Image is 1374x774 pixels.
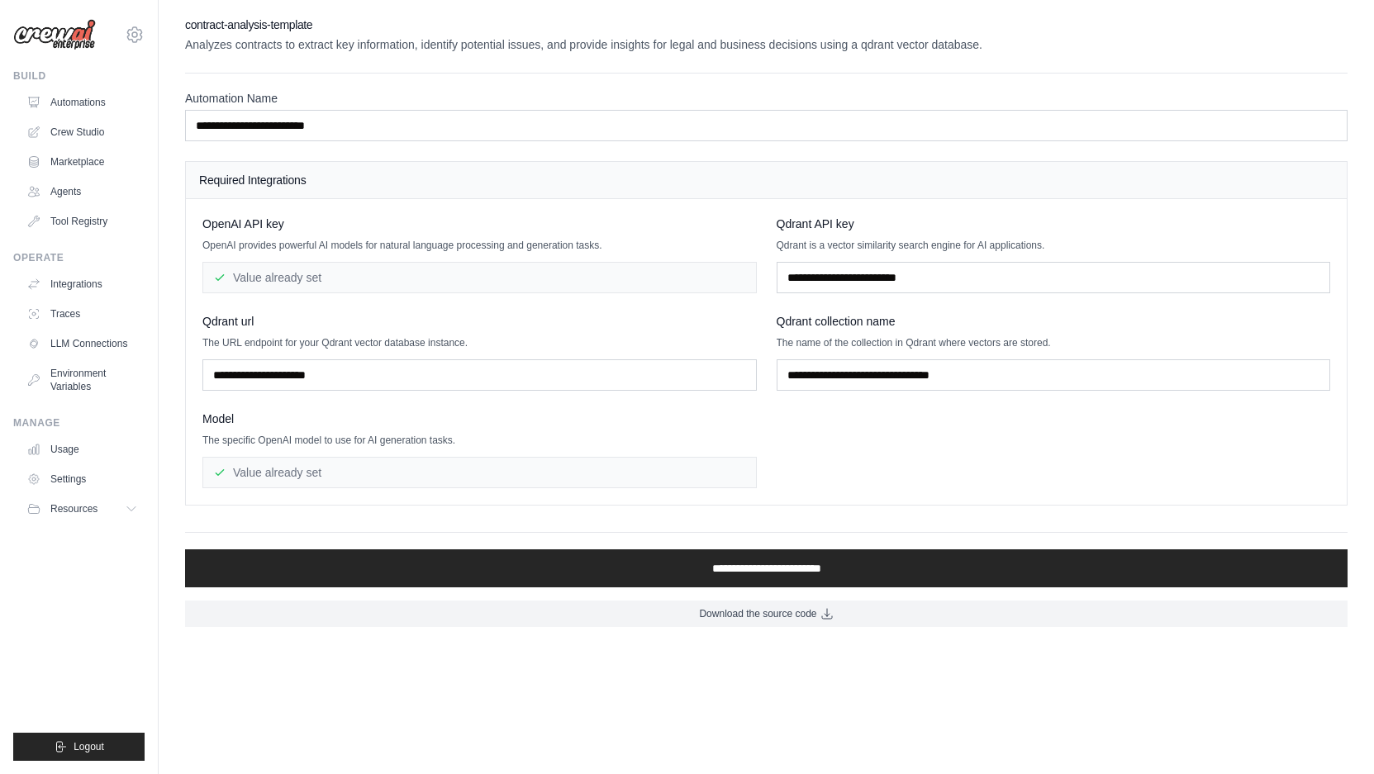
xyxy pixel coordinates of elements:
[202,216,284,232] span: OpenAI API key
[20,301,145,327] a: Traces
[74,740,104,753] span: Logout
[202,434,757,447] p: The specific OpenAI model to use for AI generation tasks.
[13,69,145,83] div: Build
[20,466,145,492] a: Settings
[202,336,757,349] p: The URL endpoint for your Qdrant vector database instance.
[20,89,145,116] a: Automations
[20,436,145,463] a: Usage
[20,360,145,400] a: Environment Variables
[202,411,234,427] span: Model
[777,336,1331,349] p: The name of the collection in Qdrant where vectors are stored.
[202,313,254,330] span: Qdrant url
[699,607,816,620] span: Download the source code
[13,251,145,264] div: Operate
[202,239,757,252] p: OpenAI provides powerful AI models for natural language processing and generation tasks.
[777,313,896,330] span: Qdrant collection name
[777,216,854,232] span: Qdrant API key
[185,36,1348,53] p: Analyzes contracts to extract key information, identify potential issues, and provide insights fo...
[202,262,757,293] div: Value already set
[20,330,145,357] a: LLM Connections
[185,601,1348,627] a: Download the source code
[20,149,145,175] a: Marketplace
[185,90,1348,107] label: Automation Name
[50,502,97,515] span: Resources
[185,17,1348,33] h2: contract-analysis-template
[20,271,145,297] a: Integrations
[20,119,145,145] a: Crew Studio
[20,496,145,522] button: Resources
[20,178,145,205] a: Agents
[202,457,757,488] div: Value already set
[13,416,145,430] div: Manage
[199,172,1334,188] h4: Required Integrations
[20,208,145,235] a: Tool Registry
[13,19,96,50] img: Logo
[777,239,1331,252] p: Qdrant is a vector similarity search engine for AI applications.
[13,733,145,761] button: Logout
